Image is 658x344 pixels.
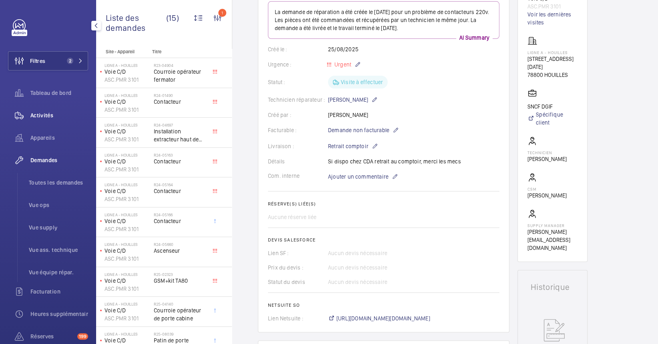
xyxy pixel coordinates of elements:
p: Voie C/D [105,187,151,195]
span: Tableau de bord [30,89,88,97]
p: Voie C/D [105,127,151,135]
span: Facturation [30,288,88,296]
span: GSM+kit TA80 [154,277,207,285]
p: Voie C/D [105,306,151,314]
span: Heures supplémentaires [30,310,88,318]
span: Contacteur [154,217,207,225]
h2: R24-05163 [154,153,207,157]
p: Ligne A - HOUILLES [105,182,151,187]
a: [URL][DOMAIN_NAME][DOMAIN_NAME] [328,314,430,322]
span: Vue ops [29,201,88,209]
p: Site - Appareil [96,49,149,54]
p: Titre [152,49,205,54]
p: [PERSON_NAME][EMAIL_ADDRESS][DOMAIN_NAME] [527,228,578,252]
span: Ascenseur [154,247,207,255]
h2: R23-04904 [154,63,207,68]
span: Installation extracteur haut de gaine et ventilateur armoire [154,127,207,143]
span: [URL][DOMAIN_NAME][DOMAIN_NAME] [336,314,430,322]
h2: R25-04140 [154,302,207,306]
p: [PERSON_NAME] [527,191,567,199]
span: Courroie opérateur fermator [154,68,207,84]
p: Ligne A - HOUILLES [105,93,151,98]
p: ASC.PMR 3101 [105,195,151,203]
span: Ajouter un commentaire [328,173,388,181]
p: Supply manager [527,223,578,228]
p: Technicien [527,150,567,155]
p: [STREET_ADDRESS][DATE] [527,55,578,71]
h1: Historique [531,283,574,291]
p: ASC.PMR 3101 [105,255,151,263]
p: AI Summary [456,34,493,42]
p: 78800 HOUILLES [527,71,578,79]
h2: Devis Salesforce [268,237,499,243]
h2: Netsuite SO [268,302,499,308]
span: Contacteur [154,157,207,165]
span: Vue ass. technique [29,246,88,254]
span: Réserves [30,332,74,340]
p: ASC.PMR 3101 [105,76,151,84]
span: Vue équipe répar. [29,268,88,276]
p: [PERSON_NAME] [328,95,378,105]
p: [PERSON_NAME] [527,155,567,163]
p: ASC.PMR 3101 [105,285,151,293]
span: Vue supply [29,223,88,231]
p: Ligne A - HOUILLES [105,242,151,247]
a: Spécifique client [527,111,578,127]
span: Liste des demandes [106,13,166,33]
h2: R24-04697 [154,123,207,127]
p: Ligne A - HOUILLES [527,50,578,55]
h2: R24-05166 [154,212,207,217]
p: Ligne A - HOUILLES [105,272,151,277]
p: Voie C/D [105,157,151,165]
span: Urgent [333,61,351,68]
p: Ligne A - HOUILLES [105,302,151,306]
h2: R24-05660 [154,242,207,247]
p: Voie C/D [105,217,151,225]
span: 2 [67,58,73,64]
p: Voie C/D [105,68,151,76]
span: Activités [30,111,88,119]
span: Courroie opérateur de porte cabine [154,306,207,322]
p: CSM [527,187,567,191]
h2: R24-01490 [154,93,207,98]
p: Ligne A - HOUILLES [105,123,151,127]
h2: R24-05164 [154,182,207,187]
p: Voie C/D [105,247,151,255]
p: Ligne A - HOUILLES [105,332,151,336]
span: Appareils [30,134,88,142]
p: Ligne A - HOUILLES [105,212,151,217]
p: La demande de réparation a été créée le [DATE] pour un problème de contacteurs 220v. Les pièces o... [275,8,493,32]
p: SNCF DGIF [527,103,578,111]
p: ASC.PMR 3101 [105,165,151,173]
h2: Réserve(s) liée(s) [268,201,499,207]
p: Retrait comptoir [328,141,378,151]
span: Demande non facturable [328,126,389,134]
p: Ligne A - HOUILLES [105,63,151,68]
h2: R25-08039 [154,332,207,336]
span: 199 [77,333,88,340]
span: Demandes [30,156,88,164]
span: Toutes les demandes [29,179,88,187]
p: ASC.PMR 3101 [105,106,151,114]
h2: R25-02323 [154,272,207,277]
p: ASC.PMR 3101 [527,2,578,10]
span: Filtres [30,57,45,65]
p: ASC.PMR 3101 [105,135,151,143]
p: Ligne A - HOUILLES [105,153,151,157]
p: Voie C/D [105,98,151,106]
p: Voie C/D [105,277,151,285]
button: Filtres2 [8,51,88,70]
p: ASC.PMR 3101 [105,314,151,322]
span: Contacteur [154,187,207,195]
span: Contacteur [154,98,207,106]
p: ASC.PMR 3101 [105,225,151,233]
a: Voir les dernières visites [527,10,578,26]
